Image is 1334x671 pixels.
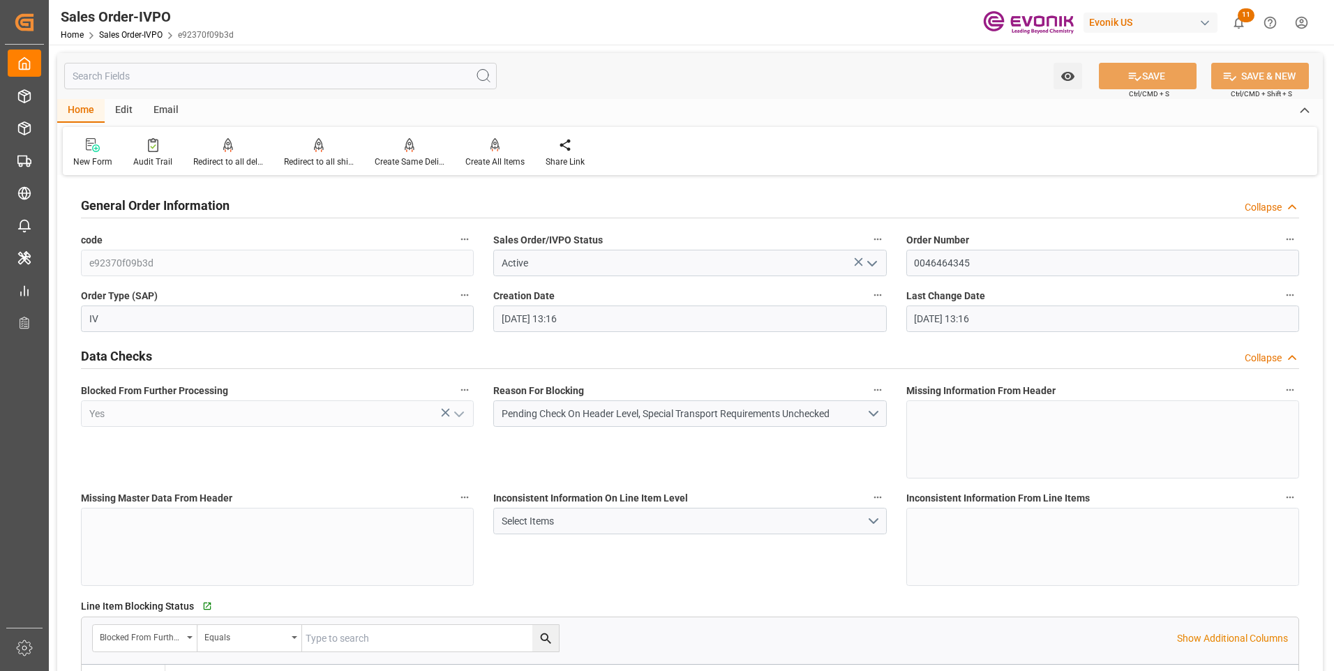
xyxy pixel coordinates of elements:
[1099,63,1197,89] button: SAVE
[1129,89,1169,99] span: Ctrl/CMD + S
[493,289,555,303] span: Creation Date
[502,514,867,529] div: Select Items
[73,156,112,168] div: New Form
[1054,63,1082,89] button: open menu
[860,252,881,274] button: open menu
[105,99,143,123] div: Edit
[1238,8,1254,22] span: 11
[284,156,354,168] div: Redirect to all shipments
[81,289,158,303] span: Order Type (SAP)
[133,156,172,168] div: Audit Trail
[61,6,234,27] div: Sales Order-IVPO
[532,625,559,651] button: search button
[456,286,474,304] button: Order Type (SAP)
[456,488,474,506] button: Missing Master Data From Header
[1084,9,1223,36] button: Evonik US
[1084,13,1217,33] div: Evonik US
[1211,63,1309,89] button: SAVE & NEW
[493,508,886,534] button: open menu
[906,233,969,248] span: Order Number
[1281,488,1299,506] button: Inconsistent Information From Line Items
[456,230,474,248] button: code
[99,30,163,40] a: Sales Order-IVPO
[81,347,152,365] h2: Data Checks
[81,599,194,614] span: Line Item Blocking Status
[869,230,887,248] button: Sales Order/IVPO Status
[1281,230,1299,248] button: Order Number
[456,381,474,399] button: Blocked From Further Processing
[93,625,197,651] button: open menu
[1281,381,1299,399] button: Missing Information From Header
[64,63,497,89] input: Search Fields
[61,30,84,40] a: Home
[1281,286,1299,304] button: Last Change Date
[493,233,603,248] span: Sales Order/IVPO Status
[906,384,1056,398] span: Missing Information From Header
[1245,200,1282,215] div: Collapse
[493,384,584,398] span: Reason For Blocking
[81,233,103,248] span: code
[81,196,230,215] h2: General Order Information
[1177,631,1288,646] p: Show Additional Columns
[375,156,444,168] div: Create Same Delivery Date
[493,491,688,506] span: Inconsistent Information On Line Item Level
[1245,351,1282,365] div: Collapse
[546,156,585,168] div: Share Link
[493,400,886,427] button: open menu
[983,10,1074,35] img: Evonik-brand-mark-Deep-Purple-RGB.jpeg_1700498283.jpeg
[100,628,182,644] div: Blocked From Further Processing
[493,306,886,332] input: MM-DD-YYYY HH:MM
[1254,7,1286,38] button: Help Center
[1223,7,1254,38] button: show 11 new notifications
[81,384,228,398] span: Blocked From Further Processing
[465,156,525,168] div: Create All Items
[869,381,887,399] button: Reason For Blocking
[302,625,559,651] input: Type to search
[502,407,867,421] div: Pending Check On Header Level, Special Transport Requirements Unchecked
[906,491,1090,506] span: Inconsistent Information From Line Items
[204,628,287,644] div: Equals
[81,491,232,506] span: Missing Master Data From Header
[143,99,189,123] div: Email
[1231,89,1292,99] span: Ctrl/CMD + Shift + S
[906,289,985,303] span: Last Change Date
[448,403,469,425] button: open menu
[197,625,302,651] button: open menu
[906,306,1299,332] input: MM-DD-YYYY HH:MM
[869,286,887,304] button: Creation Date
[57,99,105,123] div: Home
[193,156,263,168] div: Redirect to all deliveries
[869,488,887,506] button: Inconsistent Information On Line Item Level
